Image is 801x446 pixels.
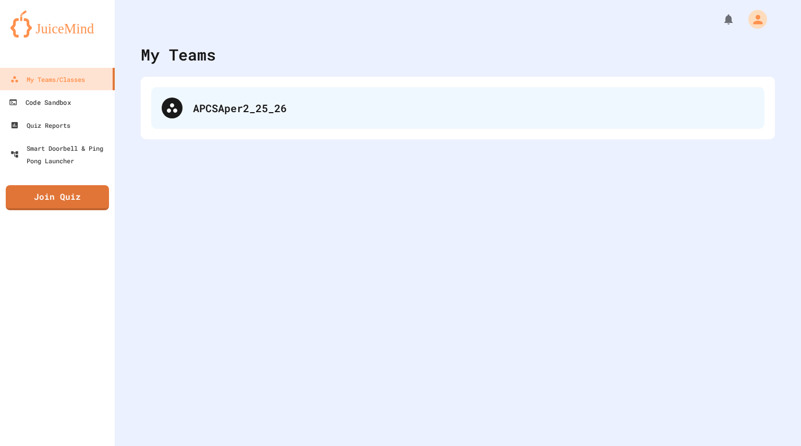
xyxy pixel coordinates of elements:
a: Join Quiz [6,185,109,210]
div: Quiz Reports [10,119,70,131]
div: Smart Doorbell & Ping Pong Launcher [10,142,111,167]
div: My Account [737,7,770,31]
div: Code Sandbox [9,96,71,109]
img: logo-orange.svg [10,10,104,38]
div: My Teams/Classes [10,73,85,86]
div: APCSAper2_25_26 [193,100,754,116]
div: My Teams [141,43,216,66]
div: My Notifications [703,10,737,28]
div: APCSAper2_25_26 [151,87,764,129]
